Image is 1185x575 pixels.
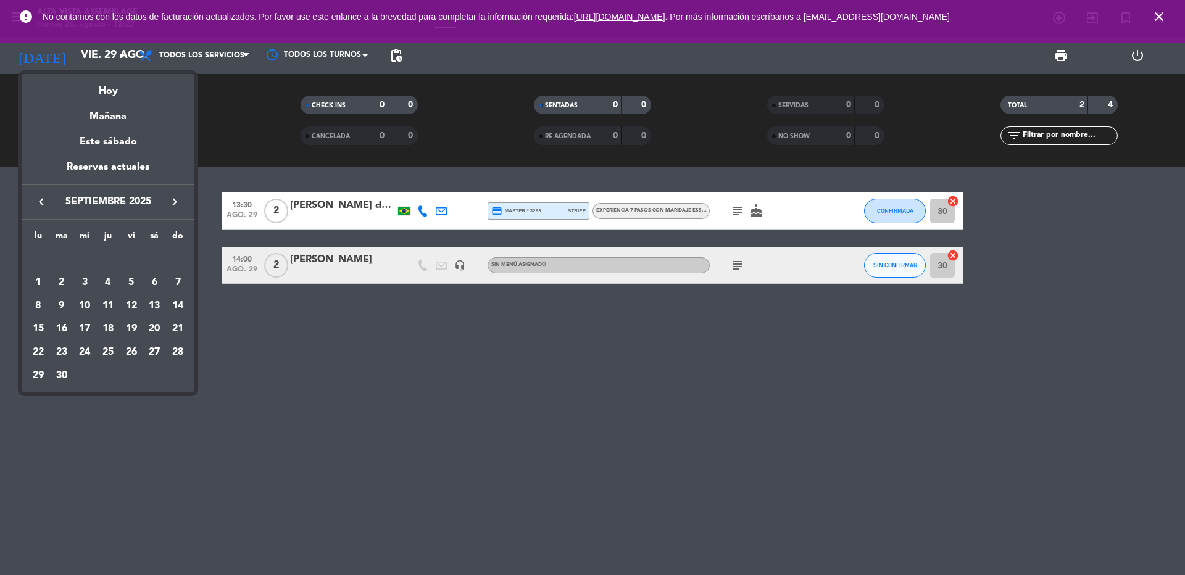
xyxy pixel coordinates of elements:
th: jueves [96,229,120,248]
td: 12 de septiembre de 2025 [120,294,143,318]
div: Hoy [22,74,194,99]
i: keyboard_arrow_left [34,194,49,209]
td: 30 de septiembre de 2025 [50,364,73,387]
td: 22 de septiembre de 2025 [27,341,50,364]
div: 29 [28,365,49,386]
td: 9 de septiembre de 2025 [50,294,73,318]
div: 25 [98,342,118,363]
td: 16 de septiembre de 2025 [50,317,73,341]
td: 11 de septiembre de 2025 [96,294,120,318]
td: 2 de septiembre de 2025 [50,271,73,294]
td: 25 de septiembre de 2025 [96,341,120,364]
div: Este sábado [22,125,194,159]
div: 27 [144,342,165,363]
div: 13 [144,296,165,316]
th: lunes [27,229,50,248]
div: 9 [51,296,72,316]
div: 8 [28,296,49,316]
td: 27 de septiembre de 2025 [143,341,167,364]
div: 6 [144,272,165,293]
td: 29 de septiembre de 2025 [27,364,50,387]
th: miércoles [73,229,96,248]
td: 20 de septiembre de 2025 [143,317,167,341]
td: 13 de septiembre de 2025 [143,294,167,318]
div: 16 [51,318,72,339]
div: 22 [28,342,49,363]
div: 21 [167,318,188,339]
div: 20 [144,318,165,339]
div: 24 [74,342,95,363]
td: 14 de septiembre de 2025 [166,294,189,318]
td: 21 de septiembre de 2025 [166,317,189,341]
div: 12 [121,296,142,316]
div: 11 [98,296,118,316]
td: 15 de septiembre de 2025 [27,317,50,341]
div: 4 [98,272,118,293]
th: sábado [143,229,167,248]
button: keyboard_arrow_left [30,194,52,210]
td: 1 de septiembre de 2025 [27,271,50,294]
div: 23 [51,342,72,363]
div: 30 [51,365,72,386]
div: 19 [121,318,142,339]
div: 3 [74,272,95,293]
th: martes [50,229,73,248]
button: keyboard_arrow_right [164,194,186,210]
i: keyboard_arrow_right [167,194,182,209]
td: 18 de septiembre de 2025 [96,317,120,341]
div: 18 [98,318,118,339]
div: 17 [74,318,95,339]
td: 8 de septiembre de 2025 [27,294,50,318]
td: 4 de septiembre de 2025 [96,271,120,294]
td: 5 de septiembre de 2025 [120,271,143,294]
div: Mañana [22,99,194,125]
div: 2 [51,272,72,293]
div: Reservas actuales [22,159,194,184]
th: domingo [166,229,189,248]
td: 10 de septiembre de 2025 [73,294,96,318]
td: 24 de septiembre de 2025 [73,341,96,364]
td: 26 de septiembre de 2025 [120,341,143,364]
td: 3 de septiembre de 2025 [73,271,96,294]
td: SEP. [27,247,189,271]
div: 10 [74,296,95,316]
td: 6 de septiembre de 2025 [143,271,167,294]
td: 7 de septiembre de 2025 [166,271,189,294]
div: 28 [167,342,188,363]
div: 5 [121,272,142,293]
span: septiembre 2025 [52,194,164,210]
div: 26 [121,342,142,363]
div: 1 [28,272,49,293]
td: 28 de septiembre de 2025 [166,341,189,364]
td: 19 de septiembre de 2025 [120,317,143,341]
td: 23 de septiembre de 2025 [50,341,73,364]
div: 15 [28,318,49,339]
th: viernes [120,229,143,248]
div: 7 [167,272,188,293]
td: 17 de septiembre de 2025 [73,317,96,341]
div: 14 [167,296,188,316]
